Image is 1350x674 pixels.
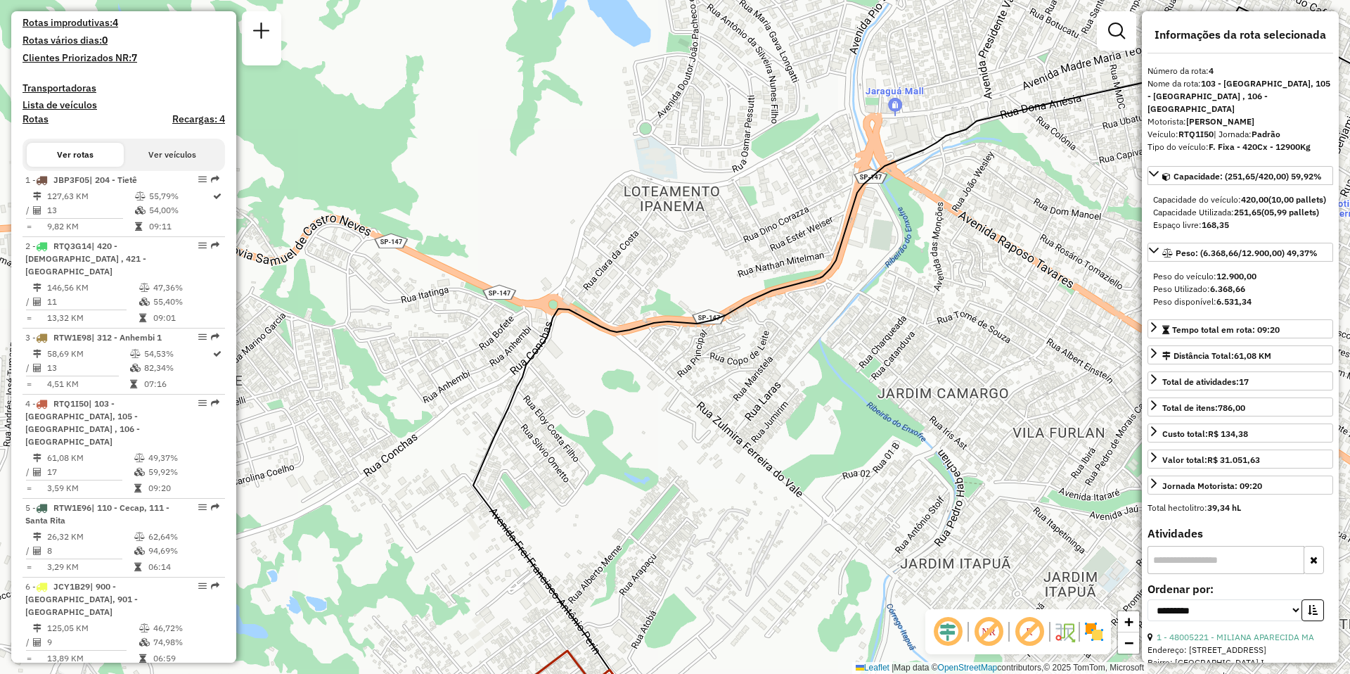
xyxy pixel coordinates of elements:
[25,203,32,217] td: /
[1162,454,1260,466] div: Valor total:
[1147,450,1333,469] a: Valor total:R$ 31.051,63
[33,298,41,306] i: Total de Atividades
[1162,376,1249,387] span: Total de atividades:
[46,481,134,495] td: 3,59 KM
[1239,376,1249,387] strong: 17
[53,581,90,592] span: JCY1B29
[1216,296,1252,307] strong: 6.531,34
[1147,644,1333,656] div: Endereço: [STREET_ADDRESS]
[135,192,146,201] i: % de utilização do peso
[25,581,138,617] span: 6 -
[46,635,139,649] td: 9
[1147,78,1330,114] strong: 103 - [GEOGRAPHIC_DATA], 105 - [GEOGRAPHIC_DATA] , 106 - [GEOGRAPHIC_DATA]
[1147,141,1333,153] div: Tipo do veículo:
[22,82,225,94] h4: Transportadoras
[46,451,134,465] td: 61,08 KM
[1083,621,1105,643] img: Exibir/Ocultar setores
[1102,17,1131,45] a: Exibir filtros
[46,377,129,391] td: 4,51 KM
[102,34,108,46] strong: 0
[33,192,41,201] i: Distância Total
[130,380,137,388] i: Tempo total em rota
[1153,283,1327,295] div: Peso Utilizado:
[1216,271,1256,281] strong: 12.900,00
[143,377,212,391] td: 07:16
[153,621,219,635] td: 46,72%
[148,220,212,234] td: 09:11
[153,295,219,309] td: 55,40%
[1210,284,1245,294] strong: 6.368,66
[148,481,219,495] td: 09:20
[46,465,134,479] td: 17
[134,454,145,462] i: % de utilização do peso
[1147,319,1333,338] a: Tempo total em rota: 09:20
[139,298,150,306] i: % de utilização da cubagem
[1124,613,1133,630] span: +
[1153,295,1327,308] div: Peso disponível:
[25,295,32,309] td: /
[46,361,129,375] td: 13
[46,621,139,635] td: 125,05 KM
[33,364,41,372] i: Total de Atividades
[25,398,140,447] span: 4 -
[124,143,221,167] button: Ver veículos
[134,484,141,492] i: Tempo total em rota
[148,189,212,203] td: 55,79%
[143,361,212,375] td: 82,34%
[25,241,146,276] span: 2 -
[1162,350,1271,362] div: Distância Total:
[130,364,141,372] i: % de utilização da cubagem
[1209,65,1214,76] strong: 4
[33,638,41,647] i: Total de Atividades
[1207,454,1260,465] strong: R$ 31.051,63
[213,350,221,358] i: Rota otimizada
[46,189,134,203] td: 127,63 KM
[153,311,219,325] td: 09:01
[53,174,89,185] span: JBP3F05
[1202,220,1229,230] strong: 168,35
[53,332,91,343] span: RTW1E98
[172,113,225,125] h4: Recargas: 4
[198,175,207,184] em: Opções
[1147,166,1333,185] a: Capacidade: (251,65/420,00) 59,92%
[27,143,124,167] button: Ver rotas
[852,662,1147,674] div: Map data © contributors,© 2025 TomTom, Microsoft
[1174,171,1322,182] span: Capacidade: (251,65/420,00) 59,92%
[1147,115,1333,128] div: Motorista:
[198,241,207,250] em: Opções
[135,206,146,215] i: % de utilização da cubagem
[1218,402,1245,413] strong: 786,00
[25,361,32,375] td: /
[1153,219,1327,231] div: Espaço livre:
[972,615,1005,649] span: Exibir NR
[1147,345,1333,364] a: Distância Total:61,08 KM
[25,398,140,447] span: | 103 - [GEOGRAPHIC_DATA], 105 - [GEOGRAPHIC_DATA] , 106 - [GEOGRAPHIC_DATA]
[1234,350,1271,361] span: 61,08 KM
[139,638,150,647] i: % de utilização da cubagem
[1252,129,1280,139] strong: Padrão
[53,398,89,409] span: RTQ1I50
[153,651,219,666] td: 06:59
[1162,428,1248,440] div: Custo total:
[46,281,139,295] td: 146,56 KM
[1147,243,1333,262] a: Peso: (6.368,66/12.900,00) 49,37%
[131,51,137,64] strong: 7
[247,17,276,49] a: Nova sessão e pesquisa
[130,350,141,358] i: % de utilização do peso
[211,503,219,511] em: Rota exportada
[1147,28,1333,42] h4: Informações da rota selecionada
[1207,502,1241,513] strong: 39,34 hL
[53,241,91,251] span: RTQ3G14
[33,547,41,555] i: Total de Atividades
[25,311,32,325] td: =
[139,654,146,663] i: Tempo total em rota
[938,663,998,673] a: OpenStreetMap
[1147,371,1333,390] a: Total de atividades:17
[89,174,137,185] span: | 204 - Tietê
[33,454,41,462] i: Distância Total
[139,314,146,322] i: Tempo total em rota
[1153,271,1256,281] span: Peso do veículo:
[22,17,225,29] h4: Rotas improdutivas:
[46,203,134,217] td: 13
[1208,428,1248,439] strong: R$ 134,38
